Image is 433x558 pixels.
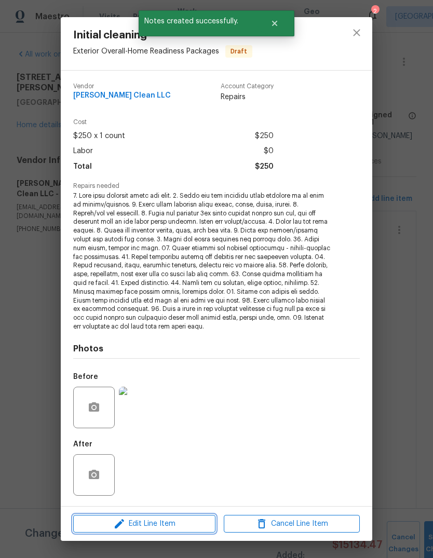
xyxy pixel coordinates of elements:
span: $250 x 1 count [73,129,125,144]
button: close [344,20,369,45]
span: Notes created successfully. [139,10,258,32]
span: 7. Lore ipsu dolorsit ametc adi elit. 2. Seddo eiu tem incididu utlab etdolore ma al enim ad mini... [73,192,331,331]
span: Draft [226,46,251,57]
span: Repairs needed [73,183,360,189]
button: Cancel Line Item [224,515,360,533]
span: $250 [255,129,274,144]
span: $250 [255,159,274,174]
button: Close [258,13,292,34]
span: Cancel Line Item [227,518,357,530]
span: Initial cleaning [73,30,252,41]
span: Labor [73,144,93,159]
h5: After [73,441,92,448]
span: Account Category [221,83,274,90]
span: Edit Line Item [76,518,212,530]
span: Exterior Overall - Home Readiness Packages [73,47,219,55]
h5: Before [73,373,98,380]
span: Total [73,159,92,174]
span: Cost [73,119,274,126]
button: Edit Line Item [73,515,215,533]
span: [PERSON_NAME] Clean LLC [73,92,171,100]
span: Repairs [221,92,274,102]
h4: Photos [73,344,360,354]
span: $0 [264,144,274,159]
span: Vendor [73,83,171,90]
div: 2 [371,6,378,17]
